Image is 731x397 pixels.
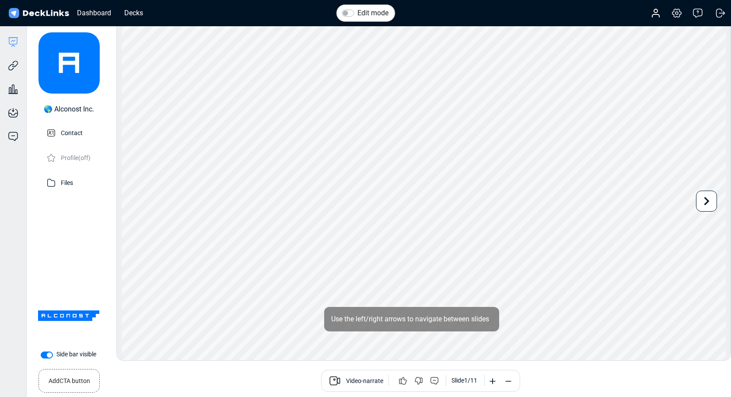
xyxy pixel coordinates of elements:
div: Decks [120,7,147,18]
img: Company Banner [38,285,99,346]
label: Side bar visible [56,350,96,359]
p: Files [61,177,73,188]
label: Edit mode [357,8,388,18]
div: Use the left/right arrows to navigate between slides [324,307,499,331]
span: Video-narrate [346,376,383,387]
div: 🌎 Alconost Inc. [44,104,94,115]
small: Add CTA button [49,373,90,386]
p: Profile (off) [61,152,91,163]
img: avatar [38,32,100,94]
p: Contact [61,127,83,138]
img: DeckLinks [7,7,70,20]
div: Dashboard [73,7,115,18]
div: Slide 1 / 11 [451,376,477,385]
